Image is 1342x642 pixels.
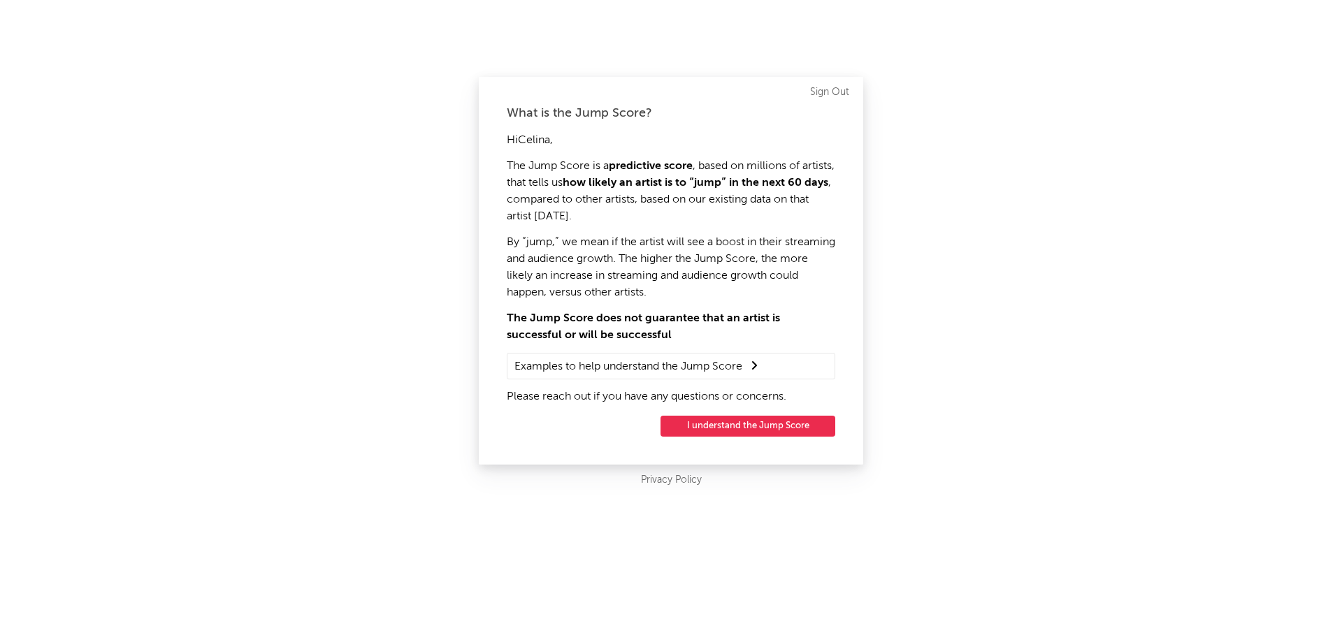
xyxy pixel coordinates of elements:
[507,132,835,149] p: Hi Celina ,
[609,161,693,172] strong: predictive score
[514,357,828,375] summary: Examples to help understand the Jump Score
[507,313,780,341] strong: The Jump Score does not guarantee that an artist is successful or will be successful
[507,105,835,122] div: What is the Jump Score?
[563,177,828,189] strong: how likely an artist is to “jump” in the next 60 days
[641,472,702,489] a: Privacy Policy
[507,234,835,301] p: By “jump,” we mean if the artist will see a boost in their streaming and audience growth. The hig...
[507,388,835,405] p: Please reach out if you have any questions or concerns.
[507,158,835,225] p: The Jump Score is a , based on millions of artists, that tells us , compared to other artists, ba...
[661,416,835,437] button: I understand the Jump Score
[810,84,849,101] a: Sign Out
